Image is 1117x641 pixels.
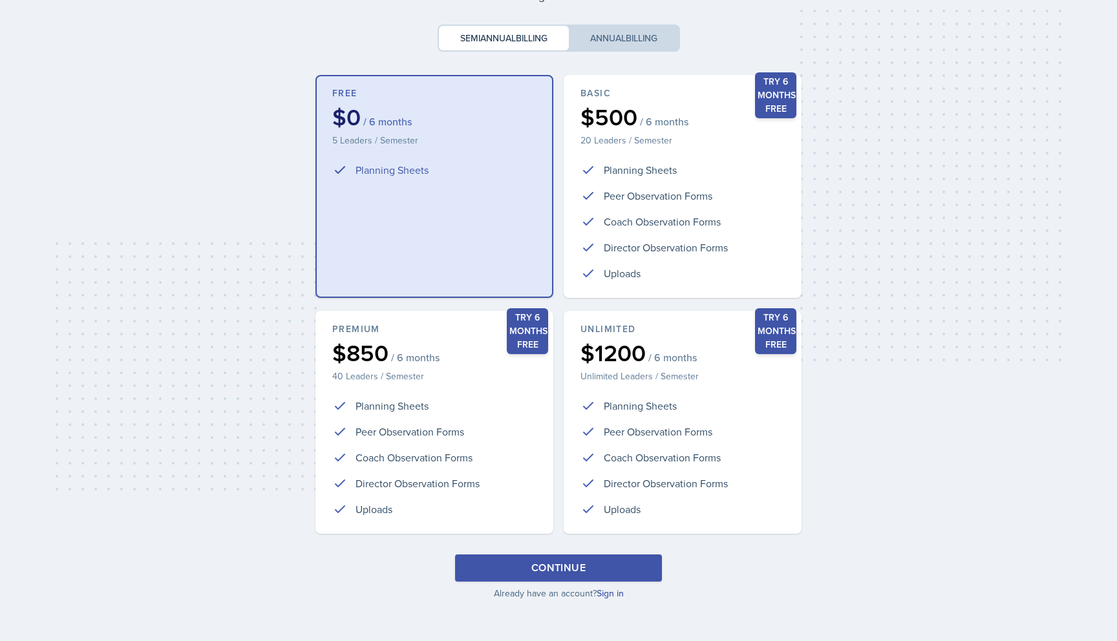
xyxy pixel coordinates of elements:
div: $500 [580,105,785,129]
p: Coach Observation Forms [356,450,473,465]
span: / 6 months [640,115,688,128]
div: Try 6 months free [755,72,796,118]
div: Continue [531,560,586,576]
a: Sign in [597,587,624,600]
p: Peer Observation Forms [604,424,712,439]
p: 40 Leaders / Semester [332,370,537,383]
p: Coach Observation Forms [604,214,721,229]
span: billing [516,32,548,45]
p: Unlimited Leaders / Semester [580,370,785,383]
span: billing [626,32,657,45]
p: Director Observation Forms [604,240,728,255]
span: / 6 months [648,351,697,364]
p: Uploads [356,501,392,517]
span: / 6 months [363,115,412,128]
p: Planning Sheets [604,398,677,414]
p: Peer Observation Forms [604,188,712,204]
p: Director Observation Forms [604,476,728,491]
p: 20 Leaders / Semester [580,134,785,147]
div: Try 6 months free [507,308,548,354]
p: Planning Sheets [356,398,429,414]
p: Coach Observation Forms [604,450,721,465]
div: Basic [580,87,785,100]
p: Planning Sheets [604,162,677,178]
div: Unlimited [580,322,785,336]
div: $0 [332,105,537,129]
div: Try 6 months free [755,308,796,354]
button: Annualbilling [569,26,679,50]
div: Premium [332,322,537,336]
div: $850 [332,341,537,364]
div: $1200 [580,341,785,364]
p: Already have an account? [315,587,802,600]
p: Planning Sheets [356,162,429,178]
p: Uploads [604,266,641,281]
p: Peer Observation Forms [356,424,464,439]
p: 5 Leaders / Semester [332,134,537,147]
p: Director Observation Forms [356,476,480,491]
p: Uploads [604,501,641,517]
span: / 6 months [391,351,440,364]
button: Continue [455,554,662,582]
button: Semiannualbilling [439,26,569,50]
div: Free [332,87,537,100]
